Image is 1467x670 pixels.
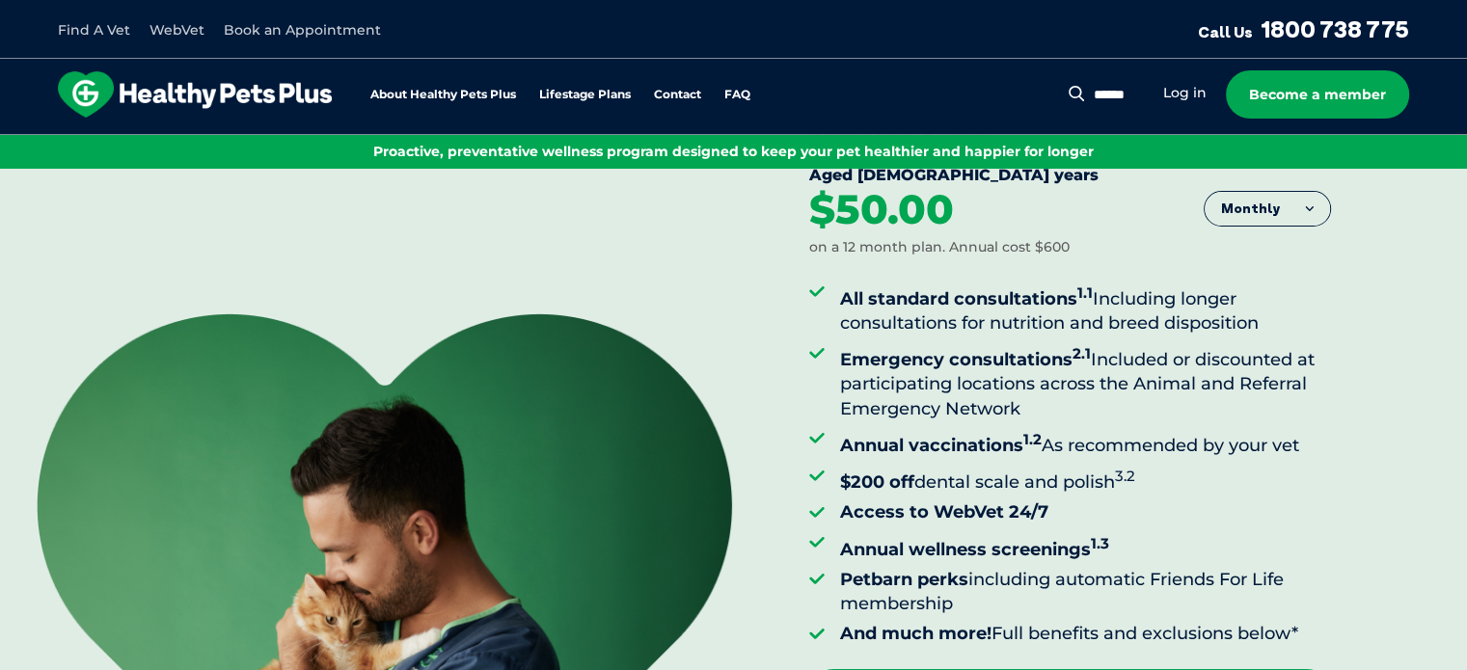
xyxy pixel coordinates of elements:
[840,568,1332,616] li: including automatic Friends For Life membership
[58,71,332,118] img: hpp-logo
[539,89,631,101] a: Lifestage Plans
[1073,344,1091,362] sup: 2.1
[840,622,1332,646] li: Full benefits and exclusions below*
[840,623,992,644] strong: And much more!
[654,89,701,101] a: Contact
[840,341,1332,421] li: Included or discounted at participating locations across the Animal and Referral Emergency Network
[840,501,1048,523] strong: Access to WebVet 24/7
[840,435,1042,456] strong: Annual vaccinations
[1205,192,1330,227] button: Monthly
[1091,534,1109,552] sup: 1.3
[1077,283,1093,302] sup: 1.1
[840,539,1109,560] strong: Annual wellness screenings
[370,89,516,101] a: About Healthy Pets Plus
[840,427,1332,458] li: As recommended by your vet
[840,569,968,590] strong: Petbarn perks
[809,238,1070,257] div: on a 12 month plan. Annual cost $600
[840,471,914,493] strong: $200 off
[840,464,1332,495] li: dental scale and polish
[1023,430,1042,448] sup: 1.2
[840,288,1093,309] strong: All standard consultations
[373,143,1094,160] span: Proactive, preventative wellness program designed to keep your pet healthier and happier for longer
[809,189,954,231] div: $50.00
[840,349,1091,370] strong: Emergency consultations
[1065,84,1089,103] button: Search
[724,89,750,101] a: FAQ
[840,281,1332,335] li: Including longer consultations for nutrition and breed disposition
[809,166,1332,189] div: Aged [DEMOGRAPHIC_DATA] years
[1163,84,1207,102] a: Log in
[1115,467,1135,485] sup: 3.2
[1226,70,1409,119] a: Become a member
